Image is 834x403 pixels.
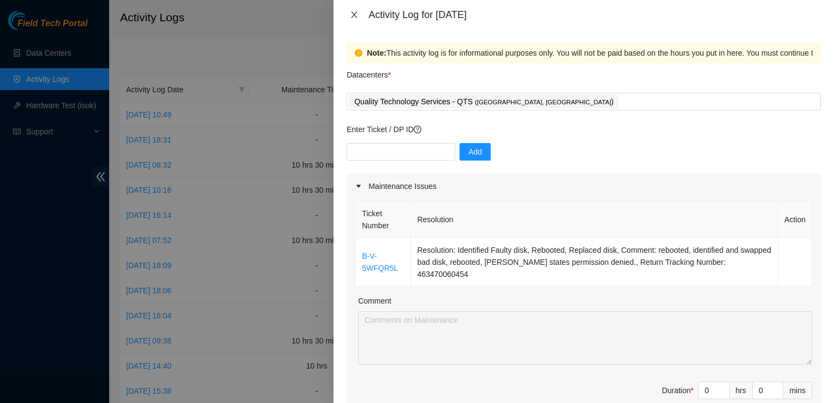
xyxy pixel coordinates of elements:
[355,49,362,57] span: exclamation-circle
[783,382,812,399] div: mins
[368,9,821,21] div: Activity Log for [DATE]
[411,201,778,238] th: Resolution
[355,183,362,189] span: caret-right
[347,10,362,20] button: Close
[362,252,398,272] a: B-V-5WFQR5L
[350,10,359,19] span: close
[347,63,391,81] p: Datacenters
[367,47,386,59] strong: Note:
[358,295,391,307] label: Comment
[358,311,812,365] textarea: Comment
[354,96,613,108] p: Quality Technology Services - QTS )
[475,99,611,105] span: ( [GEOGRAPHIC_DATA], [GEOGRAPHIC_DATA]
[662,384,694,396] div: Duration
[347,123,821,135] p: Enter Ticket / DP ID
[778,201,812,238] th: Action
[414,126,421,133] span: question-circle
[356,201,411,238] th: Ticket Number
[411,238,778,287] td: Resolution: Identified Faulty disk, Rebooted, Replaced disk, Comment: rebooted, identified and sw...
[460,143,491,161] button: Add
[347,174,821,199] div: Maintenance Issues
[468,146,482,158] span: Add
[730,382,753,399] div: hrs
